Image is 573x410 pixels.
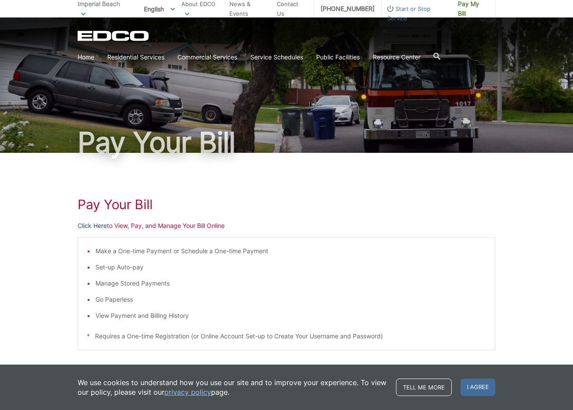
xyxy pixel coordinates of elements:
[95,311,486,320] li: View Payment and Billing History
[78,221,495,231] p: to View, Pay, and Manage Your Bill Online
[78,52,94,62] a: Home
[107,52,164,62] a: Residential Services
[95,295,486,304] li: Go Paperless
[78,221,107,231] a: Click Here
[78,196,495,212] h1: Pay Your Bill
[250,52,303,62] a: Service Schedules
[78,31,150,41] a: EDCD logo. Return to the homepage.
[95,246,486,256] li: Make a One-time Payment or Schedule a One-time Payment
[87,331,486,341] p: * Requires a One-time Registration (or Online Account Set-up to Create Your Username and Password)
[177,52,237,62] a: Commercial Services
[373,52,420,62] a: Resource Center
[140,363,495,376] p: - OR -
[396,379,452,396] a: Tell me more
[95,279,486,288] li: Manage Stored Payments
[460,379,495,396] span: I agree
[137,2,181,16] span: English
[316,52,360,62] a: Public Facilities
[78,128,495,156] h1: Pay Your Bill
[164,387,211,397] a: privacy policy
[78,378,387,397] p: We use cookies to understand how you use our site and to improve your experience. To view our pol...
[95,262,486,272] li: Set-up Auto-pay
